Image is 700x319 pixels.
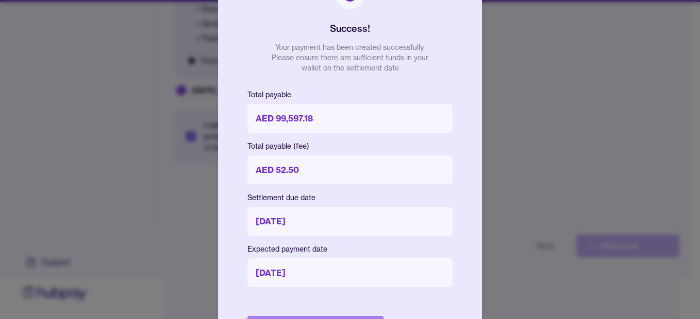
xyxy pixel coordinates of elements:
[247,244,453,254] p: Expected payment date
[247,90,453,100] p: Total payable
[247,207,453,236] p: [DATE]
[247,141,453,151] p: Total payable (fee)
[247,155,453,184] p: AED 52.50
[247,104,453,133] p: AED 99,597.18
[330,22,370,36] h2: Success!
[247,192,453,203] p: Settlement due date
[247,258,453,287] p: [DATE]
[268,42,432,73] p: Your payment has been created successfully. Please ensure there are sufficient funds in your wall...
